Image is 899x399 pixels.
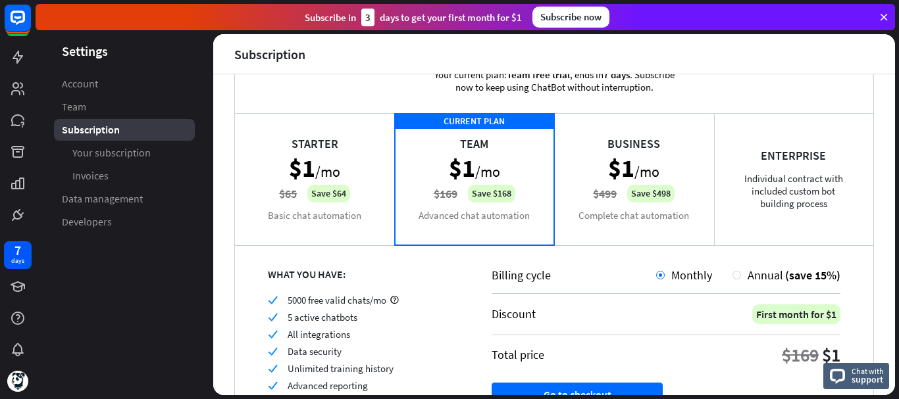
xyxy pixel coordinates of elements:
[62,215,112,229] span: Developers
[492,306,536,321] div: Discount
[361,9,374,26] div: 3
[268,312,278,322] i: check
[54,165,195,187] a: Invoices
[507,68,570,81] span: Team free trial
[268,381,278,390] i: check
[492,347,544,362] div: Total price
[62,123,120,137] span: Subscription
[268,329,278,339] i: check
[305,9,522,26] div: Subscribe in days to get your first month for $1
[62,77,98,91] span: Account
[72,146,151,160] span: Your subscription
[11,5,50,45] button: Open LiveChat chat widget
[288,379,368,392] span: Advanced reporting
[72,169,109,183] span: Invoices
[752,304,840,324] div: First month for $1
[288,328,350,340] span: All integrations
[288,294,386,306] span: 5000 free valid chats/mo
[54,96,195,118] a: Team
[11,256,24,266] div: days
[748,268,783,283] span: Annual
[36,42,213,60] header: Settings
[54,73,195,95] a: Account
[268,295,278,305] i: check
[54,142,195,164] a: Your subscription
[268,346,278,356] i: check
[62,100,86,114] span: Team
[234,47,305,62] div: Subscription
[4,241,32,269] a: 7 days
[852,365,884,377] span: Chat with
[492,268,656,283] div: Billing cycle
[14,245,21,256] div: 7
[288,311,357,323] span: 5 active chatbots
[822,343,840,367] div: $1
[54,211,195,233] a: Developers
[782,343,819,367] div: $169
[671,268,712,283] span: Monthly
[785,268,840,283] span: (save 15%)
[54,188,195,210] a: Data management
[288,345,342,358] span: Data security
[532,7,609,28] div: Subscribe now
[852,373,884,385] span: support
[62,192,143,206] span: Data management
[413,49,696,113] div: Your current plan: , ends in . Subscribe now to keep using ChatBot without interruption.
[268,268,459,281] div: WHAT YOU HAVE:
[604,68,630,81] span: 7 days
[288,362,394,375] span: Unlimited training history
[268,364,278,373] i: check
